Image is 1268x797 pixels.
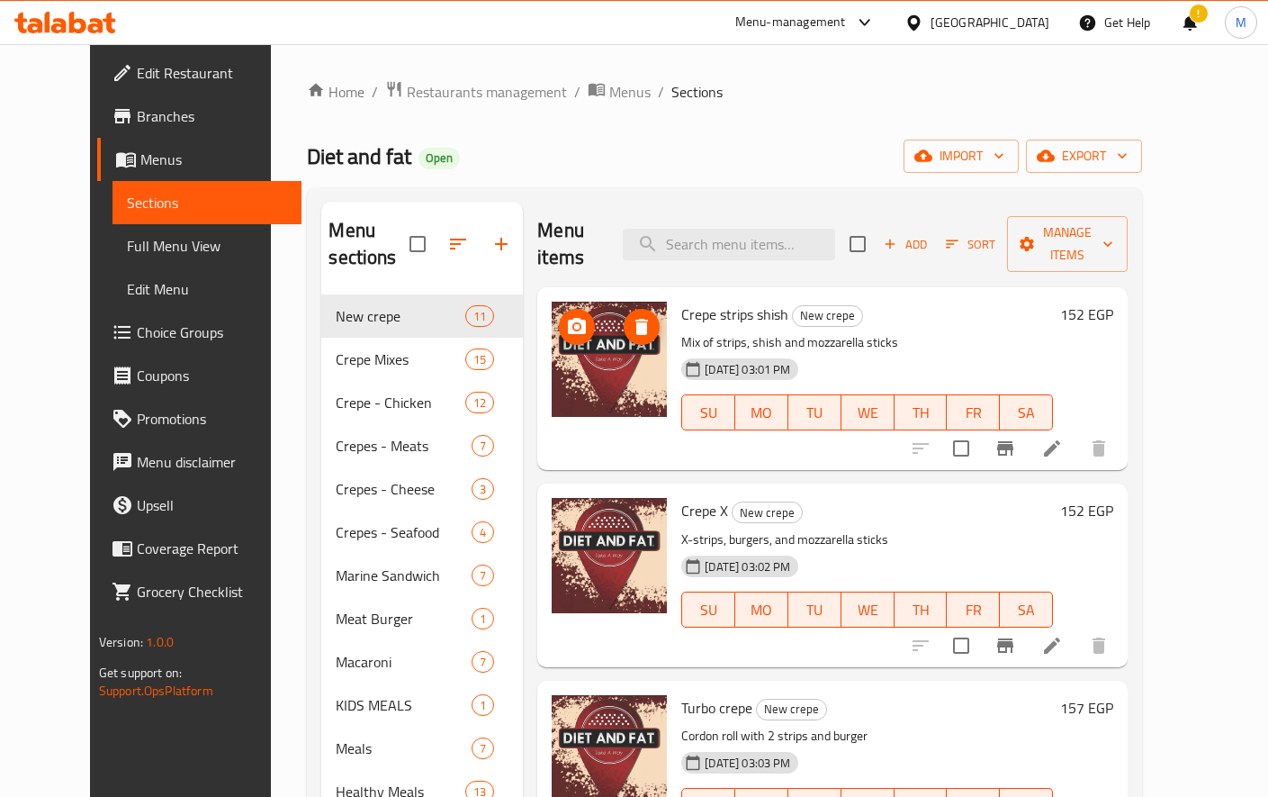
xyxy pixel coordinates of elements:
[472,608,494,629] div: items
[1007,597,1046,623] span: SA
[321,554,523,597] div: Marine Sandwich7
[918,145,1004,168] span: import
[137,581,287,602] span: Grocery Checklist
[552,498,667,613] img: Crepe X
[742,400,781,426] span: MO
[321,381,523,424] div: Crepe - Chicken12
[472,694,494,716] div: items
[472,697,493,714] span: 1
[1000,394,1053,430] button: SA
[127,278,287,300] span: Edit Menu
[137,494,287,516] span: Upsell
[841,592,895,628] button: WE
[689,597,728,623] span: SU
[895,394,948,430] button: TH
[792,305,863,327] div: New crepe
[984,624,1027,667] button: Branch-specific-item
[127,235,287,257] span: Full Menu View
[336,565,472,586] div: Marine Sandwich
[895,592,948,628] button: TH
[418,148,460,169] div: Open
[127,192,287,213] span: Sections
[336,651,472,673] span: Macaroni
[941,231,1000,258] button: Sort
[735,592,788,628] button: MO
[942,627,980,665] span: Select to update
[877,231,934,258] button: Add
[588,80,651,104] a: Menus
[756,699,827,720] div: New crepe
[796,597,834,623] span: TU
[735,12,846,33] div: Menu-management
[336,478,472,500] span: Crepes - Cheese
[1000,592,1053,628] button: SA
[97,354,301,397] a: Coupons
[137,365,287,386] span: Coupons
[1060,498,1113,523] h6: 152 EGP
[934,231,1007,258] span: Sort items
[321,640,523,684] div: Macaroni7
[902,400,940,426] span: TH
[624,309,660,345] button: delete image
[1040,145,1128,168] span: export
[681,694,752,721] span: Turbo crepe
[697,361,797,378] span: [DATE] 03:01 PM
[1060,695,1113,720] h6: 157 EGP
[735,394,788,430] button: MO
[1021,222,1113,267] span: Manage items
[1026,140,1142,173] button: export
[140,149,287,170] span: Menus
[742,597,781,623] span: MO
[681,529,1053,551] p: X-strips, burgers, and mozzarella sticks
[137,322,287,343] span: Choice Groups
[336,521,472,543] span: Crepes - Seafood
[472,611,493,628] span: 1
[984,427,1027,470] button: Branch-specific-item
[574,81,580,103] li: /
[681,331,1053,354] p: Mix of strips, shish and mozzarella sticks
[681,592,735,628] button: SU
[97,51,301,95] a: Edit Restaurant
[97,95,301,138] a: Branches
[902,597,940,623] span: TH
[904,140,1019,173] button: import
[372,81,378,103] li: /
[385,80,567,104] a: Restaurants management
[336,349,465,370] span: Crepe Mixes
[472,435,494,457] div: items
[881,234,930,255] span: Add
[877,231,934,258] span: Add item
[336,435,472,457] span: Crepes - Meats
[321,424,523,467] div: Crepes - Meats7
[788,394,841,430] button: TU
[99,630,143,654] span: Version:
[99,679,213,702] a: Support.OpsPlatform
[472,478,494,500] div: items
[1007,216,1128,272] button: Manage items
[942,430,980,467] span: Select to update
[465,305,494,327] div: items
[328,217,409,271] h2: Menu sections
[623,229,835,260] input: search
[472,740,493,757] span: 7
[732,502,803,523] div: New crepe
[336,738,472,759] span: Meals
[97,527,301,570] a: Coverage Report
[321,467,523,511] div: Crepes - Cheese3
[697,755,797,772] span: [DATE] 03:03 PM
[146,630,174,654] span: 1.0.0
[321,511,523,554] div: Crepes - Seafood4
[788,592,841,628] button: TU
[336,392,465,413] span: Crepe - Chicken
[137,408,287,430] span: Promotions
[407,81,567,103] span: Restaurants management
[112,181,301,224] a: Sections
[466,351,493,368] span: 15
[97,311,301,354] a: Choice Groups
[321,727,523,770] div: Meals7
[472,521,494,543] div: items
[137,451,287,473] span: Menu disclaimer
[97,397,301,440] a: Promotions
